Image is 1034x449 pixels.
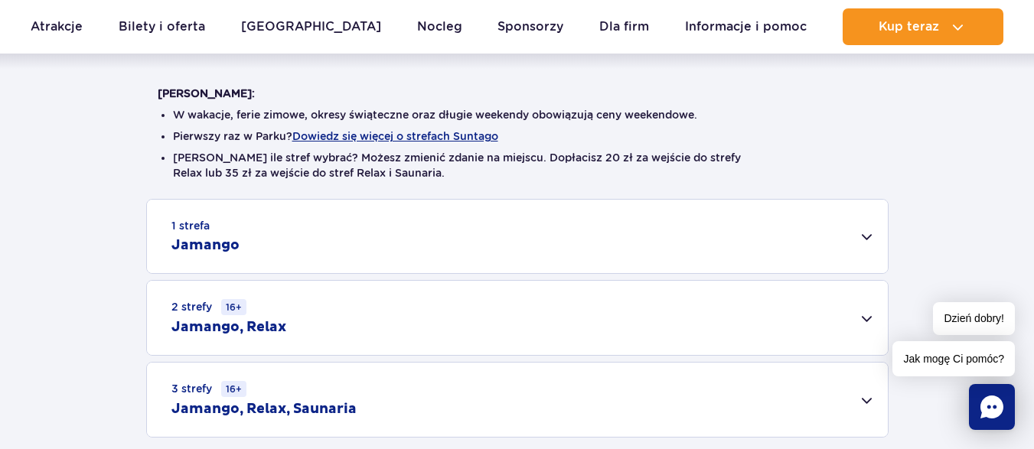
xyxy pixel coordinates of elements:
small: 3 strefy [171,381,246,397]
a: Dla firm [599,8,649,45]
strong: [PERSON_NAME]: [158,87,255,99]
a: Informacje i pomoc [685,8,807,45]
button: Kup teraz [843,8,1003,45]
li: Pierwszy raz w Parku? [173,129,862,144]
h2: Jamango, Relax, Saunaria [171,400,357,418]
span: Dzień dobry! [933,302,1015,335]
a: Bilety i oferta [119,8,205,45]
a: Nocleg [417,8,462,45]
h2: Jamango [171,236,240,255]
a: [GEOGRAPHIC_DATA] [241,8,381,45]
span: Jak mogę Ci pomóc? [892,341,1015,376]
small: 1 strefa [171,218,210,233]
a: Atrakcje [31,8,83,45]
small: 2 strefy [171,299,246,315]
li: W wakacje, ferie zimowe, okresy świąteczne oraz długie weekendy obowiązują ceny weekendowe. [173,107,862,122]
button: Dowiedz się więcej o strefach Suntago [292,130,498,142]
span: Kup teraz [879,20,939,34]
div: Chat [969,384,1015,430]
li: [PERSON_NAME] ile stref wybrać? Możesz zmienić zdanie na miejscu. Dopłacisz 20 zł za wejście do s... [173,150,862,181]
small: 16+ [221,299,246,315]
small: 16+ [221,381,246,397]
a: Sponsorzy [497,8,563,45]
h2: Jamango, Relax [171,318,286,337]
